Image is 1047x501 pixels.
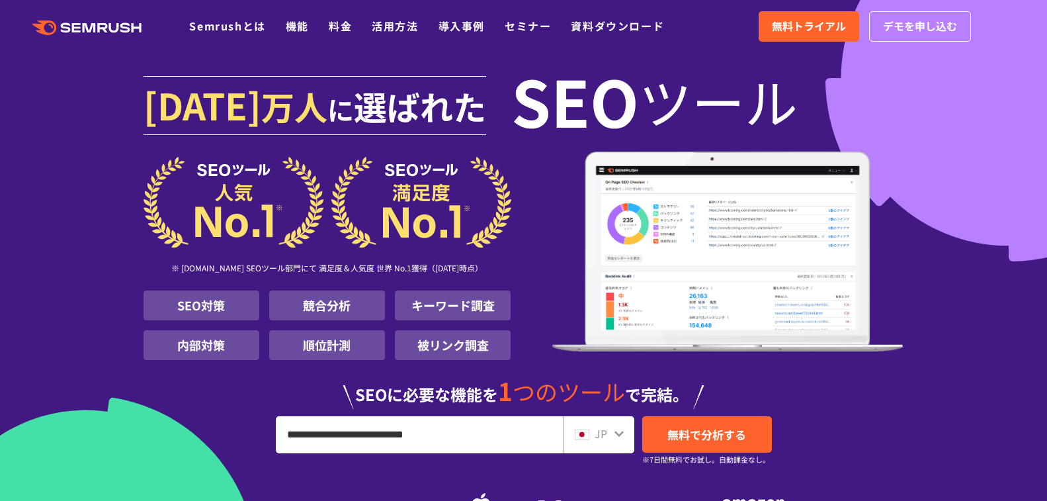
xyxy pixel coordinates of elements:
a: 資料ダウンロード [571,18,664,34]
li: 内部対策 [144,330,259,360]
input: URL、キーワードを入力してください [276,417,563,453]
span: ツール [639,74,798,127]
span: 無料トライアル [772,18,846,35]
span: 1 [498,373,513,408]
li: 被リンク調査 [395,330,511,360]
span: 無料で分析する [667,426,746,443]
a: 機能 [286,18,309,34]
li: 順位計測 [269,330,385,360]
a: 料金 [329,18,352,34]
a: 導入事例 [439,18,485,34]
li: 競合分析 [269,291,385,320]
li: SEO対策 [144,291,259,320]
a: デモを申し込む [869,11,971,42]
span: で完結。 [625,383,689,406]
div: ※ [DOMAIN_NAME] SEOツール部門にて 満足度＆人気度 世界 No.1獲得（[DATE]時点） [144,248,511,291]
li: キーワード調査 [395,291,511,320]
small: ※7日間無料でお試し。自動課金なし。 [642,453,770,466]
span: JP [595,426,607,441]
span: つのツール [513,375,625,408]
span: SEO [511,74,639,127]
span: に [327,90,354,128]
span: [DATE] [144,78,261,131]
a: 無料で分析する [642,416,772,453]
div: SEOに必要な機能を [144,365,904,409]
span: 選ばれた [354,82,486,130]
a: セミナー [505,18,551,34]
a: 活用方法 [372,18,418,34]
a: 無料トライアル [759,11,859,42]
span: 万人 [261,82,327,130]
span: デモを申し込む [883,18,957,35]
a: Semrushとは [189,18,265,34]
